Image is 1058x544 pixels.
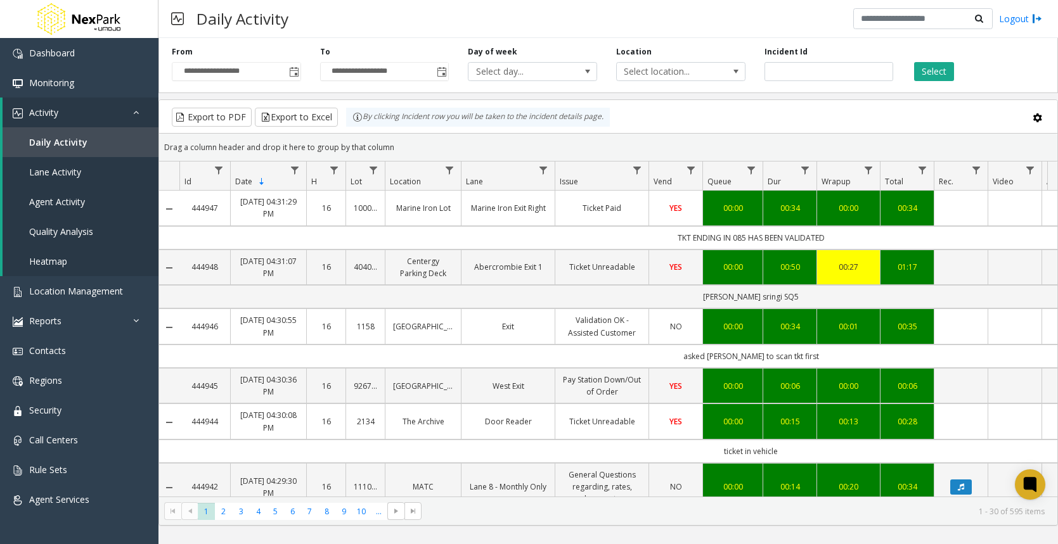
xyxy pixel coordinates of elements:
a: 00:13 [825,415,872,427]
label: To [320,46,330,58]
a: Id Filter Menu [210,161,228,179]
a: Collapse Details [159,263,179,273]
a: Heatmap [3,246,158,276]
a: 00:06 [888,380,926,392]
a: Vend Filter Menu [683,161,700,179]
span: Sortable [257,177,267,187]
a: YES [657,380,695,392]
div: 00:20 [825,481,872,493]
a: Ticket Paid [563,202,641,214]
span: Wrapup [822,176,851,187]
a: Lot Filter Menu [365,161,382,179]
label: Location [616,46,652,58]
a: Collapse Details [159,204,179,214]
a: Location Filter Menu [441,161,458,179]
img: 'icon' [13,287,23,297]
div: 00:34 [888,202,926,214]
span: Rec. [939,176,953,187]
a: YES [657,415,695,427]
a: 00:00 [711,380,755,392]
div: 00:01 [825,320,872,332]
span: Page 1 [198,503,215,520]
span: Id [184,176,191,187]
a: Issue Filter Menu [629,161,646,179]
a: Pay Station Down/Out of Order [563,374,641,398]
span: Security [29,404,61,416]
a: 00:28 [888,415,926,427]
span: Page 10 [353,503,370,520]
span: Activity [29,106,58,118]
a: 444947 [187,202,223,214]
a: 444942 [187,481,223,493]
span: Dur [768,176,781,187]
span: Daily Activity [29,136,87,148]
img: 'icon' [13,49,23,59]
span: Contacts [29,345,66,357]
a: West Exit [469,380,547,392]
a: 404001 [354,261,377,273]
a: Door Reader [469,415,547,427]
a: 444945 [187,380,223,392]
div: 00:34 [888,481,926,493]
span: Go to the last page [404,502,422,520]
a: 00:34 [771,320,809,332]
button: Select [914,62,954,81]
a: [DATE] 04:30:36 PM [238,374,299,398]
span: Dashboard [29,47,75,59]
div: Data table [159,161,1057,497]
span: Go to the next page [391,506,401,516]
span: NO [670,321,682,332]
a: 00:00 [711,415,755,427]
span: Agent Services [29,493,89,505]
a: [DATE] 04:29:30 PM [238,475,299,499]
span: Heatmap [29,255,67,267]
a: 00:50 [771,261,809,273]
a: 00:00 [825,202,872,214]
div: By clicking Incident row you will be taken to the incident details page. [346,108,610,127]
a: Exit [469,320,547,332]
a: 00:27 [825,261,872,273]
span: Call Centers [29,434,78,446]
a: Lane Filter Menu [535,161,552,179]
a: 16 [314,261,338,273]
a: Quality Analysis [3,217,158,246]
a: Ticket Unreadable [563,261,641,273]
span: Vend [654,176,672,187]
a: 444948 [187,261,223,273]
a: 00:06 [771,380,809,392]
a: [GEOGRAPHIC_DATA] [393,320,453,332]
a: Activity [3,98,158,127]
span: Video [993,176,1014,187]
img: 'icon' [13,495,23,505]
span: Page 3 [233,503,250,520]
a: Lane Activity [3,157,158,187]
a: Validation OK - Assisted Customer [563,314,641,338]
a: 00:00 [711,320,755,332]
img: pageIcon [171,3,184,34]
span: Date [235,176,252,187]
span: Lane [466,176,483,187]
a: [DATE] 04:30:08 PM [238,409,299,433]
span: YES [669,381,682,391]
span: YES [669,262,682,272]
kendo-pager-info: 1 - 30 of 595 items [429,506,1045,517]
h3: Daily Activity [190,3,295,34]
img: logout [1032,12,1042,25]
img: 'icon' [13,376,23,386]
span: Page 11 [370,503,387,520]
a: 926751 [354,380,377,392]
a: Marine Iron Lot [393,202,453,214]
a: Wrapup Filter Menu [860,161,877,179]
a: Logout [999,12,1042,25]
div: 00:00 [825,380,872,392]
a: 16 [314,481,338,493]
a: 00:00 [711,481,755,493]
span: Location Management [29,285,123,297]
a: [DATE] 04:30:55 PM [238,314,299,338]
img: infoIcon.svg [352,112,363,122]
